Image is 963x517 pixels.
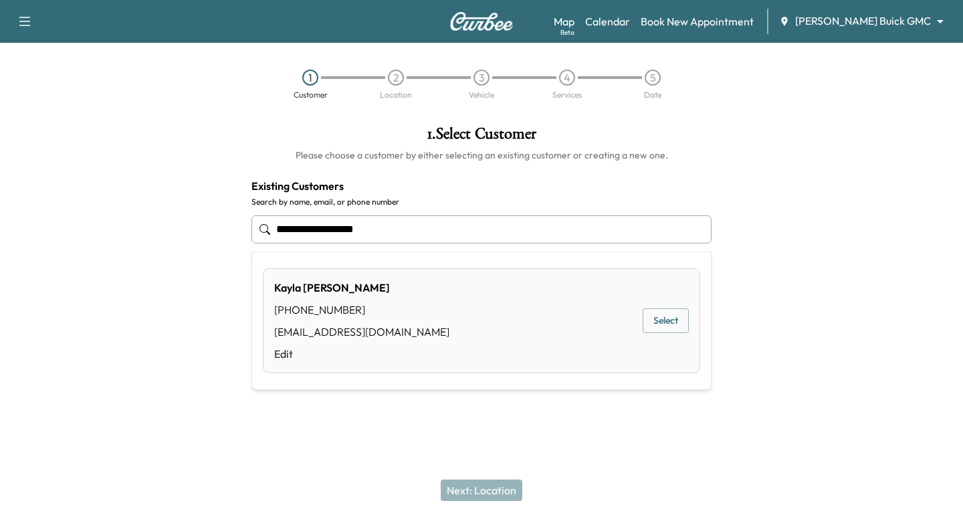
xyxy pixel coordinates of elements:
[274,324,449,340] div: [EMAIL_ADDRESS][DOMAIN_NAME]
[585,13,630,29] a: Calendar
[274,280,449,296] div: Kayla [PERSON_NAME]
[388,70,404,86] div: 2
[645,70,661,86] div: 5
[251,126,712,148] h1: 1 . Select Customer
[554,13,574,29] a: MapBeta
[469,91,494,99] div: Vehicle
[449,12,514,31] img: Curbee Logo
[274,346,449,362] a: Edit
[473,70,490,86] div: 3
[560,27,574,37] div: Beta
[251,148,712,162] h6: Please choose a customer by either selecting an existing customer or creating a new one.
[294,91,328,99] div: Customer
[274,302,449,318] div: [PHONE_NUMBER]
[380,91,412,99] div: Location
[302,70,318,86] div: 1
[251,197,712,207] label: Search by name, email, or phone number
[251,178,712,194] h4: Existing Customers
[795,13,931,29] span: [PERSON_NAME] Buick GMC
[559,70,575,86] div: 4
[643,308,689,333] button: Select
[644,91,661,99] div: Date
[552,91,582,99] div: Services
[641,13,754,29] a: Book New Appointment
